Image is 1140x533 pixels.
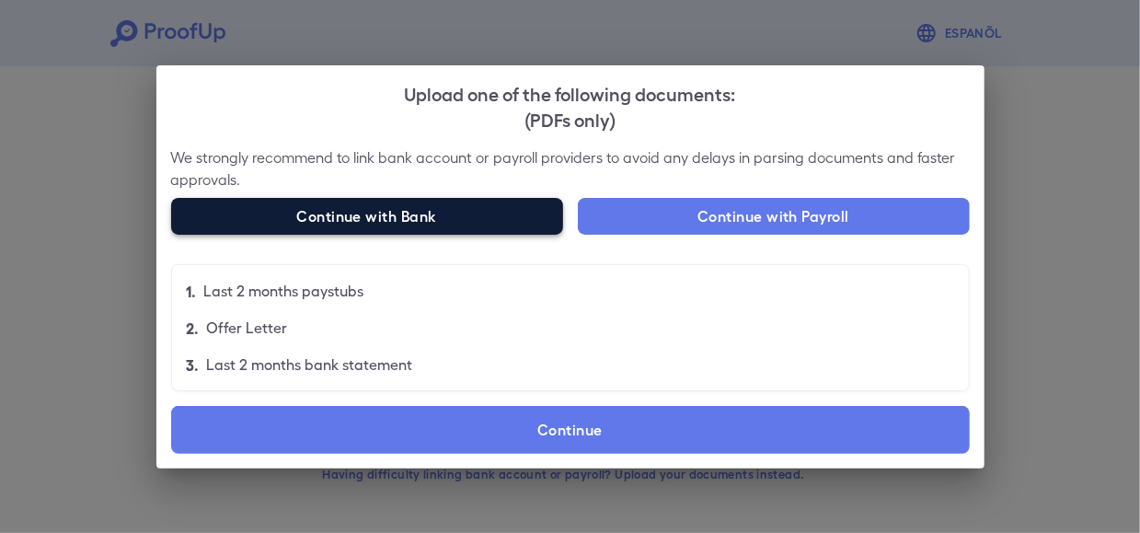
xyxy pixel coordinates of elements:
p: Last 2 months bank statement [207,353,413,376]
p: 2. [187,317,200,339]
p: We strongly recommend to link bank account or payroll providers to avoid any delays in parsing do... [171,146,970,191]
h2: Upload one of the following documents: [156,65,985,146]
button: Continue with Bank [171,198,563,235]
button: Continue with Payroll [578,198,970,235]
div: (PDFs only) [171,106,970,132]
label: Continue [171,406,970,454]
p: Offer Letter [207,317,288,339]
p: Last 2 months paystubs [204,280,364,302]
p: 1. [187,280,197,302]
p: 3. [187,353,200,376]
